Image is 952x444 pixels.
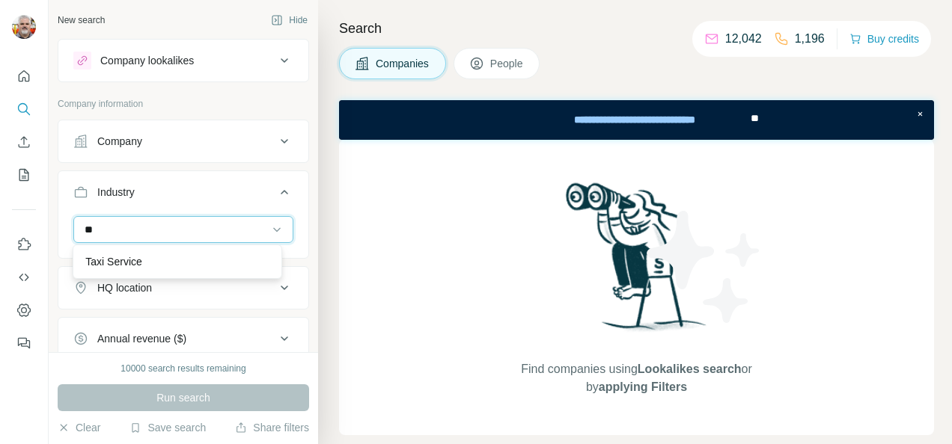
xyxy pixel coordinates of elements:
p: 12,042 [725,30,762,48]
button: Company [58,123,308,159]
button: Search [12,96,36,123]
button: Use Surfe on LinkedIn [12,231,36,258]
img: Surfe Illustration - Stars [637,200,772,334]
div: 10000 search results remaining [120,362,245,375]
button: Hide [260,9,318,31]
div: Company lookalikes [100,53,194,68]
span: Lookalikes search [638,363,742,375]
div: Industry [97,185,135,200]
button: Use Surfe API [12,264,36,291]
p: Company information [58,97,309,111]
button: Share filters [235,420,309,435]
button: Dashboard [12,297,36,324]
p: 1,196 [795,30,825,48]
span: People [490,56,525,71]
div: Annual revenue ($) [97,331,186,346]
button: Clear [58,420,100,435]
button: Annual revenue ($) [58,321,308,357]
h4: Search [339,18,934,39]
img: Surfe Illustration - Woman searching with binoculars [559,179,715,345]
button: Buy credits [849,28,919,49]
span: Find companies using or by [516,360,756,396]
button: Feedback [12,330,36,357]
button: Quick start [12,63,36,90]
button: Save search [129,420,206,435]
button: Company lookalikes [58,43,308,78]
p: Taxi Service [85,254,141,269]
span: Companies [376,56,430,71]
button: My lists [12,161,36,188]
button: HQ location [58,270,308,306]
button: Industry [58,174,308,216]
button: Enrich CSV [12,129,36,155]
div: HQ location [97,280,152,295]
div: New search [58,13,105,27]
span: applying Filters [599,380,687,393]
img: Avatar [12,15,36,39]
iframe: Banner [339,100,934,140]
div: Company [97,134,142,149]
